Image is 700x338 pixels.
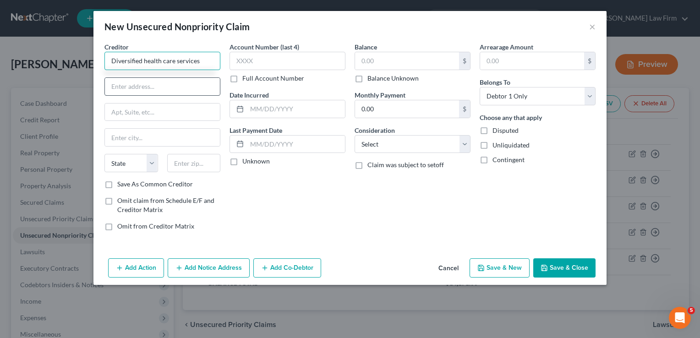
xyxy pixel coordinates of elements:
div: New Unsecured Nonpriority Claim [104,20,250,33]
input: XXXX [230,52,345,70]
div: $ [459,52,470,70]
span: Disputed [492,126,519,134]
input: 0.00 [355,52,459,70]
label: Last Payment Date [230,125,282,135]
label: Monthly Payment [355,90,405,100]
button: Add Co-Debtor [253,258,321,278]
span: 5 [688,307,695,314]
label: Choose any that apply [480,113,542,122]
button: Cancel [431,259,466,278]
label: Full Account Number [242,74,304,83]
label: Balance Unknown [367,74,419,83]
input: MM/DD/YYYY [247,100,345,118]
input: Enter zip... [167,154,221,172]
input: MM/DD/YYYY [247,136,345,153]
input: 0.00 [355,100,459,118]
div: $ [584,52,595,70]
button: Save & New [470,258,530,278]
input: Search creditor by name... [104,52,220,70]
span: Belongs To [480,78,510,86]
div: $ [459,100,470,118]
button: Add Action [108,258,164,278]
label: Balance [355,42,377,52]
label: Save As Common Creditor [117,180,193,189]
label: Date Incurred [230,90,269,100]
input: Apt, Suite, etc... [105,104,220,121]
span: Omit claim from Schedule E/F and Creditor Matrix [117,196,214,213]
label: Arrearage Amount [480,42,533,52]
span: Claim was subject to setoff [367,161,444,169]
span: Creditor [104,43,129,51]
label: Consideration [355,125,395,135]
span: Omit from Creditor Matrix [117,222,194,230]
span: Unliquidated [492,141,530,149]
input: 0.00 [480,52,584,70]
button: × [589,21,596,32]
input: Enter city... [105,129,220,146]
input: Enter address... [105,78,220,95]
span: Contingent [492,156,525,164]
label: Unknown [242,157,270,166]
label: Account Number (last 4) [230,42,299,52]
button: Save & Close [533,258,596,278]
iframe: Intercom live chat [669,307,691,329]
button: Add Notice Address [168,258,250,278]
